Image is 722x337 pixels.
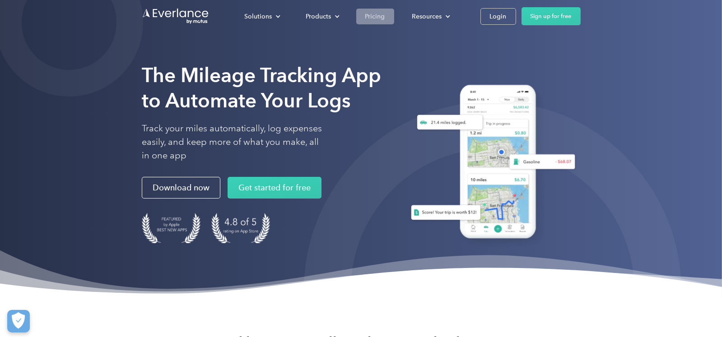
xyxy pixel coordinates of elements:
div: Products [297,9,347,24]
div: Solutions [245,11,272,22]
div: Resources [412,11,442,22]
div: Products [306,11,331,22]
a: Login [480,8,516,25]
a: Download now [142,177,220,199]
div: Solutions [236,9,288,24]
a: Get started for free [228,177,321,199]
img: 4.9 out of 5 stars on the app store [211,213,270,243]
div: Pricing [365,11,385,22]
strong: The Mileage Tracking App to Automate Your Logs [142,63,381,112]
button: Cookies Settings [7,310,30,332]
a: Sign up for free [522,7,581,25]
a: Go to homepage [142,8,210,25]
div: Login [490,11,507,22]
a: Pricing [356,9,394,24]
img: Badge for Featured by Apple Best New Apps [142,213,200,243]
p: Track your miles automatically, log expenses easily, and keep more of what you make, all in one app [142,122,322,162]
div: Resources [403,9,458,24]
img: Everlance, mileage tracker app, expense tracking app [400,78,581,249]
